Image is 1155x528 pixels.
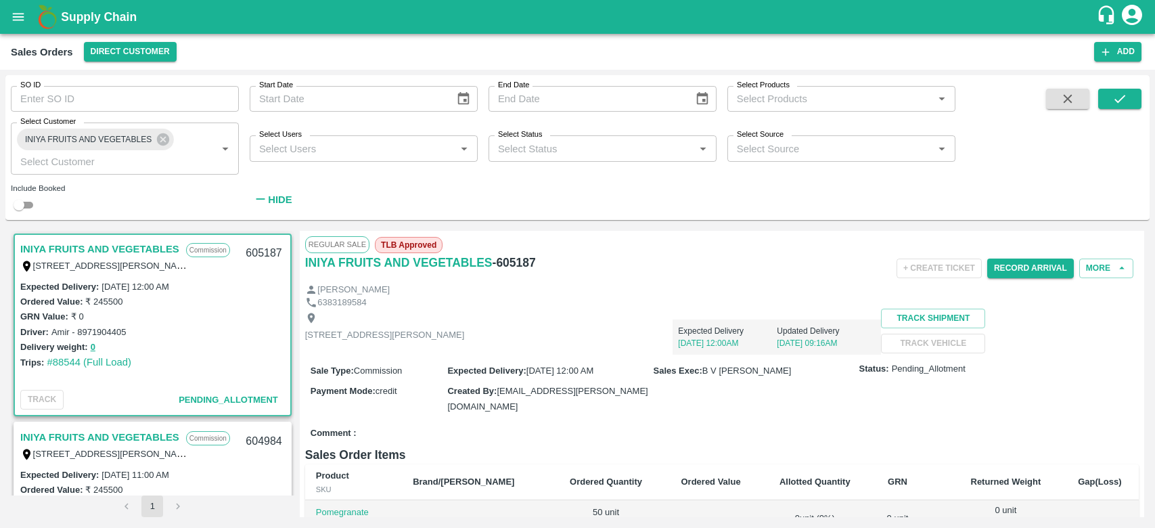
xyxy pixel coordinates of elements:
[987,259,1074,278] button: Record Arrival
[678,337,777,349] p: [DATE] 12:00AM
[779,477,851,487] b: Allotted Quantity
[3,1,34,32] button: open drawer
[678,325,777,337] p: Expected Delivery
[731,90,929,108] input: Select Products
[237,238,290,269] div: 605187
[101,470,168,480] label: [DATE] 11:00 AM
[489,86,684,112] input: End Date
[1078,477,1121,487] b: Gap(Loss)
[447,386,648,411] span: [EMAIL_ADDRESS][PERSON_NAME][DOMAIN_NAME]
[316,470,349,481] b: Product
[20,428,179,446] a: INIYA FRUITS AND VEGETABLES
[20,282,99,292] label: Expected Delivery :
[20,116,76,127] label: Select Customer
[1079,259,1133,278] button: More
[526,366,593,376] span: [DATE] 12:00 AM
[694,140,712,158] button: Open
[305,329,465,342] p: [STREET_ADDRESS][PERSON_NAME]
[186,431,230,445] p: Commission
[20,240,179,258] a: INIYA FRUITS AND VEGETABLES
[702,366,791,376] span: B V [PERSON_NAME]
[888,477,907,487] b: GRN
[455,140,473,158] button: Open
[47,357,131,368] a: #88544 (Full Load)
[447,366,526,376] label: Expected Delivery :
[85,485,122,495] label: ₹ 245500
[681,477,740,487] b: Ordered Value
[311,427,357,440] label: Comment :
[654,366,702,376] label: Sales Exec :
[1120,3,1144,31] div: account of current user
[186,243,230,257] p: Commission
[971,477,1041,487] b: Returned Weight
[689,86,715,112] button: Choose date
[84,42,177,62] button: Select DC
[493,139,690,157] input: Select Status
[20,342,88,352] label: Delivery weight:
[777,325,876,337] p: Updated Delivery
[141,496,163,517] button: page 1
[354,366,403,376] span: Commission
[731,139,929,157] input: Select Source
[268,194,292,205] strong: Hide
[20,80,41,91] label: SO ID
[1096,5,1120,29] div: customer-support
[316,506,391,519] p: Pomegranate
[85,296,122,307] label: ₹ 245500
[11,182,239,194] div: Include Booked
[254,139,451,157] input: Select Users
[20,470,99,480] label: Expected Delivery :
[305,253,493,272] a: INIYA FRUITS AND VEGETABLES
[71,311,84,322] label: ₹ 0
[11,43,73,61] div: Sales Orders
[493,253,536,272] h6: - 605187
[570,477,642,487] b: Ordered Quantity
[933,140,951,158] button: Open
[933,90,951,108] button: Open
[20,296,83,307] label: Ordered Value:
[91,340,95,355] button: 0
[413,477,514,487] b: Brand/[PERSON_NAME]
[317,284,390,296] p: [PERSON_NAME]
[259,80,293,91] label: Start Date
[317,296,366,309] p: 6383189584
[375,237,443,253] span: TLB Approved
[777,337,876,349] p: [DATE] 09:16AM
[376,386,397,396] span: credit
[447,386,497,396] label: Created By :
[51,327,127,337] label: Amir - 8971904405
[311,386,376,396] label: Payment Mode :
[498,129,543,140] label: Select Status
[179,395,278,405] span: Pending_Allotment
[316,483,391,496] div: SKU
[859,363,889,376] label: Status:
[881,309,985,328] button: Track Shipment
[33,448,193,459] label: [STREET_ADDRESS][PERSON_NAME]
[34,3,61,30] img: logo
[250,86,445,112] input: Start Date
[17,129,174,150] div: INIYA FRUITS AND VEGETABLES
[11,86,239,112] input: Enter SO ID
[250,188,296,211] button: Hide
[17,133,160,147] span: INIYA FRUITS AND VEGETABLES
[61,7,1096,26] a: Supply Chain
[305,445,1139,464] h6: Sales Order Items
[20,311,68,322] label: GRN Value:
[20,327,49,337] label: Driver:
[217,140,234,158] button: Open
[311,366,354,376] label: Sale Type :
[20,357,44,368] label: Trips:
[737,80,790,91] label: Select Products
[892,363,966,376] span: Pending_Allotment
[237,426,290,458] div: 604984
[114,496,191,517] nav: pagination navigation
[33,260,193,271] label: [STREET_ADDRESS][PERSON_NAME]
[498,80,529,91] label: End Date
[20,485,83,495] label: Ordered Value:
[259,129,302,140] label: Select Users
[737,129,784,140] label: Select Source
[101,282,168,292] label: [DATE] 12:00 AM
[451,86,476,112] button: Choose date
[305,236,369,252] span: Regular Sale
